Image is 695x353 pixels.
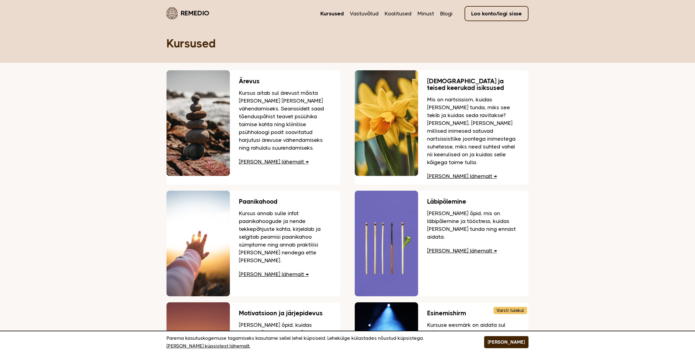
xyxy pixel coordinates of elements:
h3: Esinemishirm [427,310,519,316]
a: [PERSON_NAME] lähemalt [427,173,497,179]
a: Kursused [320,10,344,17]
p: Parema kasutuskogemuse tagamiseks kasutame sellel lehel küpsiseid. Lehekülge külastades nõustud k... [167,334,469,350]
a: Minust [417,10,434,17]
a: Loo konto/logi sisse [465,6,528,21]
a: [PERSON_NAME] küpsistest lähemalt. [167,342,250,350]
h3: Motivatsioon ja järjepidevus [239,310,331,316]
img: Nartsissid [355,70,418,176]
a: [PERSON_NAME] lähemalt [239,159,309,165]
a: Blogi [440,10,452,17]
button: [PERSON_NAME] [484,336,528,348]
h3: [DEMOGRAPHIC_DATA] ja teised keerukad isiksused [427,78,519,91]
p: Mis on nartsissism, kuidas [PERSON_NAME] tunda, miks see tekib ja kuidas seda ravitakse? [PERSON_... [427,96,519,166]
a: [PERSON_NAME] lähemalt [427,248,497,254]
a: Vastuvõtud [350,10,379,17]
a: Koolitused [385,10,411,17]
a: Remedio [167,6,209,20]
p: Kursus annab sulle infot paanikahoogude ja nende tekkepõhjuste kohta, kirjeldab ja selgitab peami... [239,209,331,264]
h3: Ärevus [239,78,331,84]
img: Viis tikku, üks põlenud [355,191,418,296]
h3: Läbipõlemine [427,198,519,205]
p: Kursus aitab sul ärevust mõista [PERSON_NAME] [PERSON_NAME] vähendamiseks. Seanssidelt saad tõend... [239,89,331,152]
h3: Paanikahood [239,198,331,205]
p: [PERSON_NAME] õpid, mis on läbipõlemine ja tööstress, kuidas [PERSON_NAME] tunda ning ennast aidata. [427,209,519,241]
h1: Kursused [167,36,528,51]
a: [PERSON_NAME] lähemalt [239,271,309,277]
img: Käsi suunatud loojuva päikse suunas [167,191,230,296]
img: Rannas teineteise peale hoolikalt laotud kivid, mis hoiavad tasakaalu [167,70,230,176]
img: Remedio logo [167,7,178,19]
